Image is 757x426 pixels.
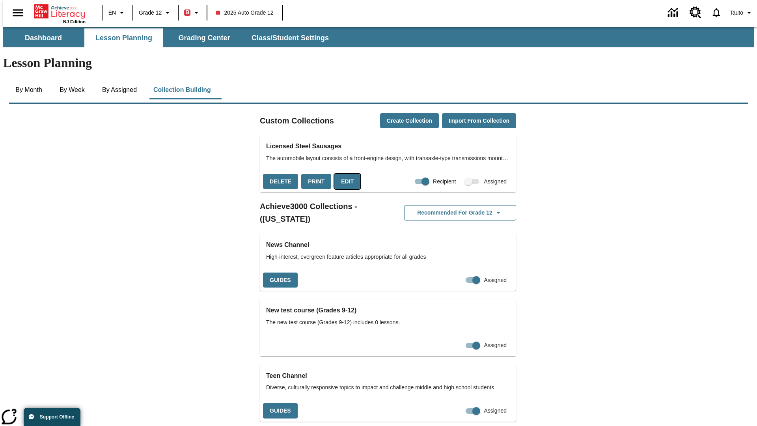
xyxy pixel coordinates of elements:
[266,154,510,163] span: The automobile layout consists of a front-engine design, with transaxle-type transmissions mounte...
[25,34,62,43] span: Dashboard
[260,200,388,225] h2: Achieve3000 Collections - ([US_STATE])
[252,34,329,43] span: Class/Student Settings
[404,205,516,220] button: Recommended for Grade 12
[266,239,510,250] h3: News Channel
[484,341,507,349] span: Assigned
[245,28,335,47] button: Class/Student Settings
[216,9,273,17] span: 2025 Auto Grade 12
[105,6,130,20] button: Language: EN, Select a language
[433,177,456,186] span: Recipient
[52,80,92,99] button: By Week
[181,6,204,20] button: Boost Class color is red. Change class color
[301,174,331,189] button: Print, will open in a new window
[147,80,217,99] button: Collection Building
[84,28,163,47] button: Lesson Planning
[484,407,507,415] span: Assigned
[263,273,298,288] button: Guides
[266,318,510,327] span: The new test course (Grades 9-12) includes 0 lessons.
[484,276,507,284] span: Assigned
[108,9,116,17] span: EN
[263,174,298,189] button: Delete
[266,305,510,316] h3: New test course (Grades 9-12)
[266,141,510,152] h3: Licensed Steel Sausages
[4,28,83,47] button: Dashboard
[706,2,727,23] a: Notifications
[95,34,152,43] span: Lesson Planning
[484,177,507,186] span: Assigned
[63,19,86,24] span: NJ Edition
[165,28,244,47] button: Grading Center
[34,4,86,19] a: Home
[34,3,86,24] div: Home
[136,6,175,20] button: Grade: Grade 12, Select a grade
[96,80,143,99] button: By Assigned
[260,114,334,127] h2: Custom Collections
[139,9,162,17] span: Grade 12
[24,408,80,426] button: Support Offline
[266,383,510,392] span: Diverse, culturally responsive topics to impact and challenge middle and high school students
[3,27,754,47] div: SubNavbar
[185,7,189,17] span: B
[727,6,757,20] button: Profile/Settings
[334,174,360,189] button: Edit
[3,28,336,47] div: SubNavbar
[266,253,510,261] span: High-interest, evergreen feature articles appropriate for all grades
[6,1,30,24] button: Open side menu
[266,370,510,381] h3: Teen Channel
[40,414,74,420] span: Support Offline
[263,403,298,419] button: Guides
[178,34,230,43] span: Grading Center
[9,80,48,99] button: By Month
[380,113,439,129] button: Create Collection
[685,2,706,23] a: Resource Center, Will open in new tab
[730,9,743,17] span: Tauto
[663,2,685,24] a: Data Center
[442,113,516,129] button: Import from Collection
[3,56,754,70] h1: Lesson Planning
